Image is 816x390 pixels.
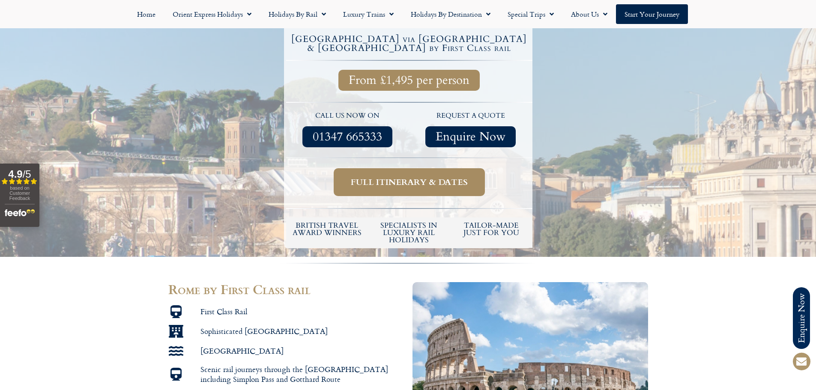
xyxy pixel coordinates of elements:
a: Start your Journey [616,4,688,24]
span: Enquire Now [436,131,505,142]
a: Home [129,4,164,24]
span: [GEOGRAPHIC_DATA] [198,346,284,356]
a: Luxury Trains [335,4,402,24]
h5: tailor-made just for you [454,222,528,236]
span: Scenic rail journeys through the [GEOGRAPHIC_DATA] including Simplon Pass and Gotthard Route [198,364,404,384]
h6: Specialists in luxury rail holidays [372,222,446,244]
span: 01347 665333 [313,131,382,142]
span: Sophisticated [GEOGRAPHIC_DATA] [198,326,328,336]
a: Holidays by Destination [402,4,499,24]
span: First Class Rail [198,307,247,316]
span: Rome by First Class rail [168,280,311,298]
span: From £1,495 per person [349,75,469,86]
a: Holidays by Rail [260,4,335,24]
a: Orient Express Holidays [164,4,260,24]
nav: Menu [4,4,812,24]
h4: [GEOGRAPHIC_DATA] via [GEOGRAPHIC_DATA] & [GEOGRAPHIC_DATA] by First Class rail [287,35,531,53]
a: Special Trips [499,4,562,24]
a: 01347 665333 [302,126,392,147]
span: Full itinerary & dates [351,177,468,188]
a: About Us [562,4,616,24]
h5: British Travel Award winners [290,222,364,236]
p: request a quote [413,110,528,122]
a: From £1,495 per person [338,70,480,91]
a: Full itinerary & dates [334,168,485,196]
a: Enquire Now [425,126,516,147]
p: call us now on [290,110,405,122]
